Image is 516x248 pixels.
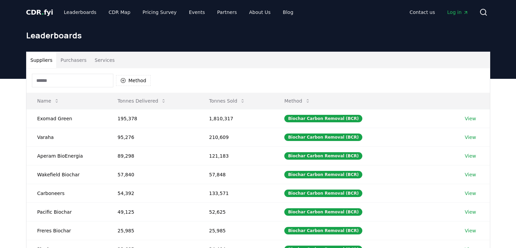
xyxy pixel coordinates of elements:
a: Contact us [404,6,440,18]
a: View [465,227,476,234]
td: 54,392 [107,184,198,202]
div: Biochar Carbon Removal (BCR) [284,227,362,234]
button: Suppliers [26,52,57,68]
div: Biochar Carbon Removal (BCR) [284,152,362,160]
button: Tonnes Delivered [112,94,172,108]
a: About Us [244,6,276,18]
a: View [465,209,476,215]
button: Method [116,75,151,86]
td: 95,276 [107,128,198,146]
td: 57,848 [198,165,273,184]
button: Method [279,94,316,108]
span: CDR fyi [26,8,53,16]
span: . [41,8,44,16]
td: 89,298 [107,146,198,165]
td: 25,985 [198,221,273,240]
a: View [465,171,476,178]
td: 52,625 [198,202,273,221]
td: Wakefield Biochar [26,165,107,184]
button: Purchasers [56,52,91,68]
a: View [465,115,476,122]
a: View [465,153,476,159]
td: 195,378 [107,109,198,128]
td: Freres Biochar [26,221,107,240]
span: Log in [447,9,468,16]
h1: Leaderboards [26,30,490,41]
a: Leaderboards [58,6,102,18]
div: Biochar Carbon Removal (BCR) [284,190,362,197]
a: Blog [278,6,299,18]
td: 49,125 [107,202,198,221]
div: Biochar Carbon Removal (BCR) [284,115,362,122]
td: Aperam BioEnergia [26,146,107,165]
td: 1,810,317 [198,109,273,128]
a: Pricing Survey [137,6,182,18]
td: Varaha [26,128,107,146]
div: Biochar Carbon Removal (BCR) [284,171,362,178]
div: Biochar Carbon Removal (BCR) [284,208,362,216]
nav: Main [404,6,474,18]
td: Carboneers [26,184,107,202]
td: 121,183 [198,146,273,165]
td: 25,985 [107,221,198,240]
td: 133,571 [198,184,273,202]
button: Tonnes Sold [204,94,251,108]
a: Events [184,6,210,18]
a: View [465,134,476,141]
td: 210,609 [198,128,273,146]
td: Pacific Biochar [26,202,107,221]
nav: Main [58,6,299,18]
a: Partners [212,6,242,18]
td: 57,840 [107,165,198,184]
a: CDR Map [103,6,136,18]
button: Services [91,52,119,68]
button: Name [32,94,65,108]
div: Biochar Carbon Removal (BCR) [284,134,362,141]
a: Log in [442,6,474,18]
a: View [465,190,476,197]
a: CDR.fyi [26,7,53,17]
td: Exomad Green [26,109,107,128]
